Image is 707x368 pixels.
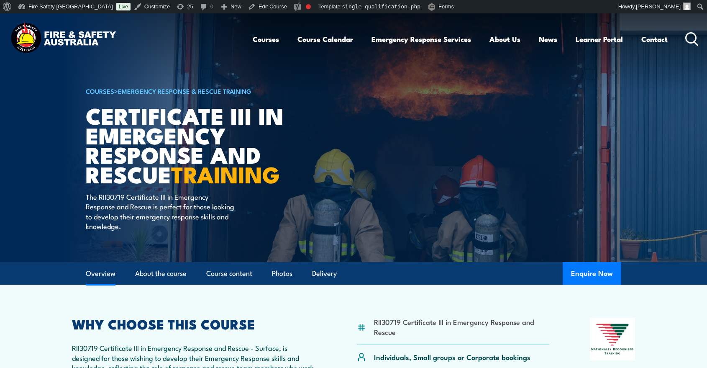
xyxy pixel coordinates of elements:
[253,28,279,50] a: Courses
[539,28,557,50] a: News
[374,317,549,337] li: RII30719 Certificate III in Emergency Response and Rescue
[86,192,238,231] p: The RII30719 Certificate III in Emergency Response and Rescue is perfect for those looking to dev...
[297,28,353,50] a: Course Calendar
[636,3,681,10] span: [PERSON_NAME]
[272,262,292,285] a: Photos
[86,262,115,285] a: Overview
[118,86,251,95] a: Emergency Response & Rescue Training
[342,3,420,10] span: single-qualification.php
[135,262,187,285] a: About the course
[206,262,252,285] a: Course content
[86,86,292,96] h6: >
[116,3,131,10] a: Live
[86,86,114,95] a: COURSES
[171,156,280,191] strong: TRAINING
[641,28,668,50] a: Contact
[576,28,623,50] a: Learner Portal
[489,28,520,50] a: About Us
[312,262,337,285] a: Delivery
[590,318,635,360] img: Nationally Recognised Training logo.
[371,28,471,50] a: Emergency Response Services
[72,318,316,329] h2: WHY CHOOSE THIS COURSE
[374,352,530,362] p: Individuals, Small groups or Corporate bookings
[86,106,292,184] h1: Certificate III in Emergency Response and Rescue
[563,262,621,285] button: Enquire Now
[306,4,311,9] div: Focus keyphrase not set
